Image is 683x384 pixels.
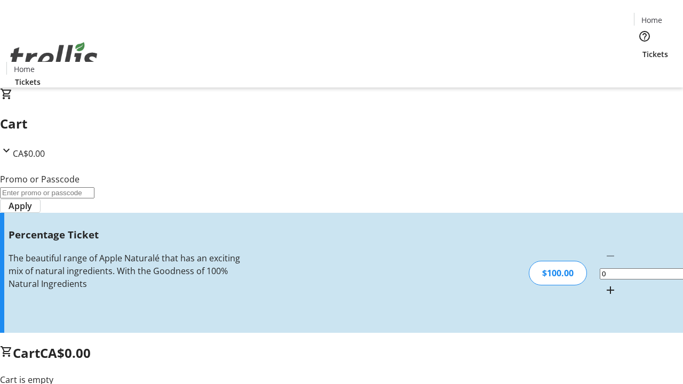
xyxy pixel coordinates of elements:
div: The beautiful range of Apple Naturalé that has an exciting mix of natural ingredients. With the G... [9,252,242,290]
h3: Percentage Ticket [9,227,242,242]
a: Tickets [6,76,49,87]
div: $100.00 [529,261,587,285]
span: Home [14,63,35,75]
a: Home [7,63,41,75]
button: Help [634,26,655,47]
span: CA$0.00 [13,148,45,159]
span: Tickets [642,49,668,60]
span: Home [641,14,662,26]
a: Home [634,14,669,26]
span: Apply [9,199,32,212]
img: Orient E2E Organization fhxPYzq0ca's Logo [6,30,101,84]
span: Tickets [15,76,41,87]
a: Tickets [634,49,677,60]
span: CA$0.00 [40,344,91,362]
button: Increment by one [600,279,621,301]
button: Cart [634,60,655,81]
